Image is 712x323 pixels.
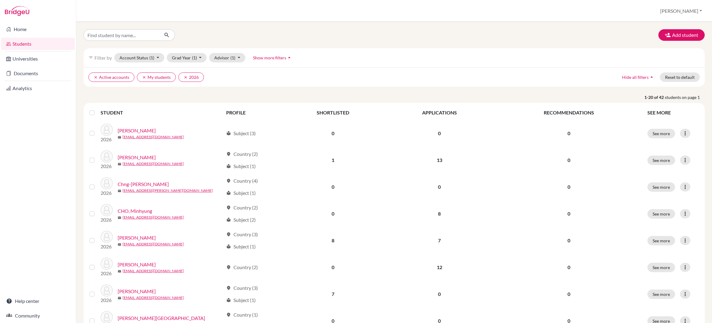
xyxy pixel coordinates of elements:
[101,189,113,197] p: 2026
[647,182,675,192] button: See more
[281,227,385,254] td: 8
[101,216,113,223] p: 2026
[286,54,292,61] i: arrow_drop_up
[248,53,297,62] button: Show more filtersarrow_drop_up
[118,314,205,322] a: [PERSON_NAME][GEOGRAPHIC_DATA]
[226,232,231,237] span: location_on
[644,105,702,120] th: SEE MORE
[209,53,245,62] button: Advisor(1)
[226,297,256,304] div: Subject (1)
[226,150,258,158] div: Country (2)
[123,188,213,193] a: [EMAIL_ADDRESS][PERSON_NAME][DOMAIN_NAME]
[226,163,256,170] div: Subject (1)
[498,237,640,244] p: 0
[226,189,256,197] div: Subject (1)
[498,264,640,271] p: 0
[385,120,494,147] td: 0
[226,178,231,183] span: location_on
[498,156,640,164] p: 0
[226,231,258,238] div: Country (3)
[101,258,113,270] img: GOLLAMUDI, Shreyas
[101,297,113,304] p: 2026
[88,55,93,60] i: filter_list
[226,131,231,136] span: local_library
[660,72,700,82] button: Reset to default
[222,105,281,120] th: PROFILE
[226,177,258,184] div: Country (4)
[385,105,494,120] th: APPLICATIONS
[226,298,231,303] span: local_library
[101,284,113,297] img: GROVER, Aarit
[617,72,660,82] button: Hide all filtersarrow_drop_up
[118,269,121,273] span: mail
[118,207,152,215] a: CHO, Minhyung
[149,55,154,60] span: (1)
[118,189,121,193] span: mail
[385,200,494,227] td: 8
[281,254,385,281] td: 0
[665,94,705,100] span: students on page 1
[118,127,156,134] a: [PERSON_NAME]
[226,205,231,210] span: location_on
[226,216,256,223] div: Subject (2)
[385,174,494,200] td: 0
[281,120,385,147] td: 0
[657,5,705,17] button: [PERSON_NAME]
[649,74,655,80] i: arrow_drop_up
[118,181,169,188] a: Chng-[PERSON_NAME]
[644,94,665,100] strong: 1-20 of 42
[226,284,258,292] div: Country (3)
[101,270,113,277] p: 2026
[226,217,231,222] span: local_library
[1,295,75,307] a: Help center
[101,136,113,143] p: 2026
[281,105,385,120] th: SHORTLISTED
[118,296,121,300] span: mail
[1,82,75,94] a: Analytics
[101,231,113,243] img: GOEL, Ishaan
[385,281,494,307] td: 0
[123,134,184,140] a: [EMAIL_ADDRESS][DOMAIN_NAME]
[123,215,184,220] a: [EMAIL_ADDRESS][DOMAIN_NAME]
[118,135,121,139] span: mail
[183,75,188,79] i: clear
[622,75,649,80] span: Hide all filters
[118,154,156,161] a: [PERSON_NAME]
[101,204,113,216] img: CHO, Minhyung
[88,72,134,82] button: clearActive accounts
[192,55,197,60] span: (1)
[1,67,75,79] a: Documents
[281,174,385,200] td: 0
[647,209,675,219] button: See more
[281,147,385,174] td: 1
[123,295,184,300] a: [EMAIL_ADDRESS][DOMAIN_NAME]
[101,124,113,136] img: Arush, Kumar
[498,210,640,217] p: 0
[5,6,29,16] img: Bridge-U
[230,55,235,60] span: (1)
[226,312,231,317] span: location_on
[1,23,75,35] a: Home
[226,264,258,271] div: Country (2)
[226,311,258,318] div: Country (1)
[118,243,121,246] span: mail
[253,55,286,60] span: Show more filters
[226,286,231,290] span: location_on
[123,241,184,247] a: [EMAIL_ADDRESS][DOMAIN_NAME]
[118,234,156,241] a: [PERSON_NAME]
[281,281,385,307] td: 7
[226,244,231,249] span: local_library
[226,204,258,211] div: Country (2)
[101,243,113,250] p: 2026
[281,200,385,227] td: 0
[498,183,640,191] p: 0
[658,29,705,41] button: Add student
[84,29,159,41] input: Find student by name...
[498,130,640,137] p: 0
[385,254,494,281] td: 12
[118,162,121,166] span: mail
[1,53,75,65] a: Universities
[118,216,121,219] span: mail
[94,55,112,61] span: Filter by
[137,72,176,82] button: clearMy students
